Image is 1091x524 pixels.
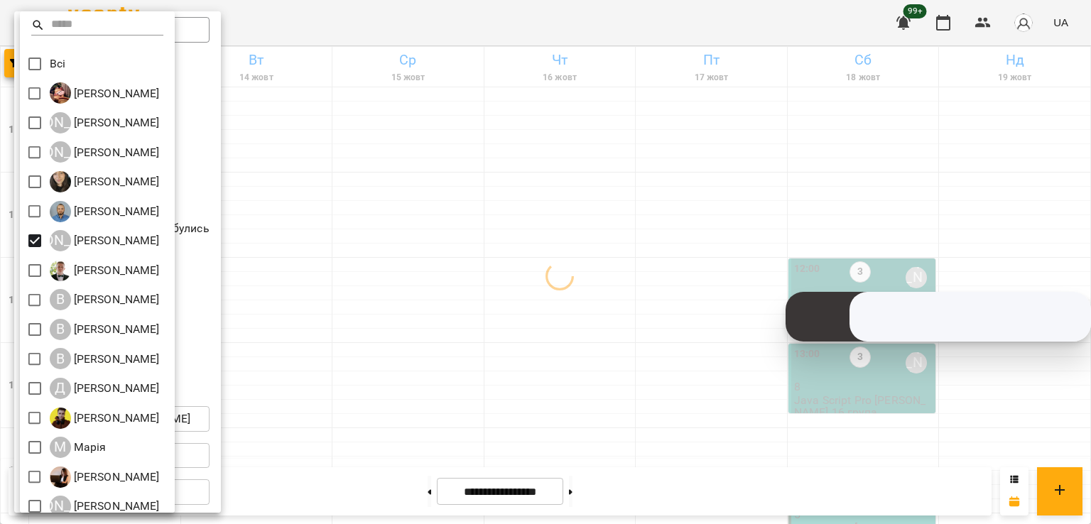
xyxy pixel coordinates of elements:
p: Всі [50,55,65,72]
div: [PERSON_NAME] [50,230,71,251]
a: [PERSON_NAME] [PERSON_NAME] [50,496,160,517]
a: М Марія [50,437,107,458]
div: Анастасія Герус [50,171,160,192]
div: Ілля Петруша [50,82,160,104]
div: В [50,289,71,310]
a: Д [PERSON_NAME] [50,378,160,399]
p: [PERSON_NAME] [71,173,160,190]
div: Вадим Моргун [50,260,160,281]
div: [PERSON_NAME] [50,141,71,163]
a: [PERSON_NAME] [PERSON_NAME] [50,141,160,163]
div: М [50,437,71,458]
p: [PERSON_NAME] [71,114,160,131]
img: Н [50,466,71,488]
a: І [PERSON_NAME] [50,82,160,104]
p: [PERSON_NAME] [71,262,160,279]
a: В [PERSON_NAME] [50,348,160,369]
div: Аліна Москаленко [50,141,160,163]
p: [PERSON_NAME] [71,498,160,515]
div: Надія Шрай [50,466,160,488]
div: В [50,319,71,340]
p: [PERSON_NAME] [71,410,160,427]
div: [PERSON_NAME] [50,496,71,517]
div: Марія [50,437,107,458]
p: [PERSON_NAME] [71,291,160,308]
div: Антон Костюк [50,201,160,222]
p: [PERSON_NAME] [71,144,160,161]
a: Д [PERSON_NAME] [50,408,160,429]
p: [PERSON_NAME] [71,232,160,249]
img: Д [50,408,71,429]
img: В [50,260,71,281]
a: Н [PERSON_NAME] [50,466,160,488]
p: [PERSON_NAME] [71,351,160,368]
p: Марія [71,439,107,456]
div: Владислав Границький [50,289,160,310]
p: [PERSON_NAME] [71,85,160,102]
p: [PERSON_NAME] [71,321,160,338]
img: І [50,82,71,104]
div: Володимир Ярошинський [50,319,160,340]
div: Д [50,378,71,399]
div: Альберт Волков [50,112,160,133]
a: В [PERSON_NAME] [50,289,160,310]
p: [PERSON_NAME] [71,380,160,397]
a: А [PERSON_NAME] [50,201,160,222]
a: [PERSON_NAME] [PERSON_NAME] [50,230,160,251]
div: Ніна Марчук [50,496,160,517]
div: Артем Кот [50,230,160,251]
a: [PERSON_NAME] [PERSON_NAME] [50,112,160,133]
div: [PERSON_NAME] [50,112,71,133]
a: В [PERSON_NAME] [50,319,160,340]
div: В [50,348,71,369]
p: [PERSON_NAME] [71,203,160,220]
img: А [50,171,71,192]
a: В [PERSON_NAME] [50,260,160,281]
img: А [50,201,71,222]
p: [PERSON_NAME] [71,469,160,486]
div: Віталій Кадуха [50,348,160,369]
a: А [PERSON_NAME] [50,171,160,192]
